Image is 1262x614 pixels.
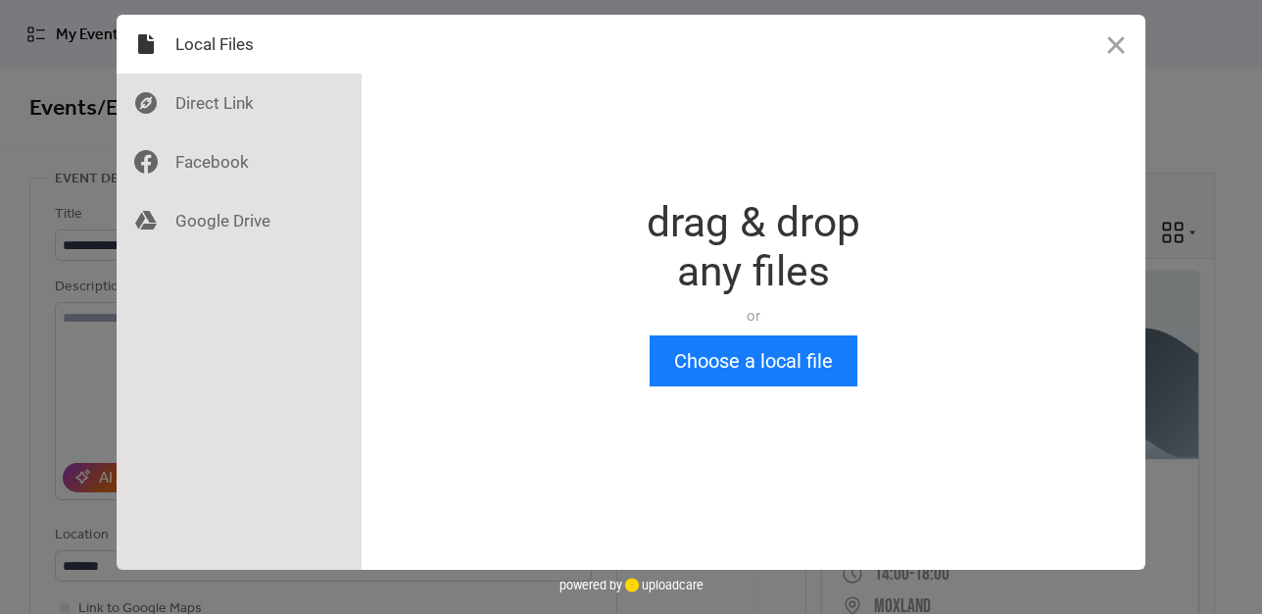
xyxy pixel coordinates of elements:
[117,15,362,74] div: Local Files
[559,570,704,599] div: powered by
[647,306,860,326] div: or
[117,132,362,191] div: Facebook
[1087,15,1145,74] button: Close
[622,578,704,592] a: uploadcare
[117,191,362,250] div: Google Drive
[650,335,857,386] button: Choose a local file
[647,198,860,296] div: drag & drop any files
[117,74,362,132] div: Direct Link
